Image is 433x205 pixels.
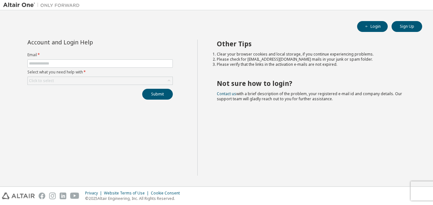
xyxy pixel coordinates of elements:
[217,57,411,62] li: Please check for [EMAIL_ADDRESS][DOMAIN_NAME] mails in your junk or spam folder.
[27,40,144,45] div: Account and Login Help
[49,193,56,199] img: instagram.svg
[142,89,173,100] button: Submit
[357,21,388,32] button: Login
[217,91,402,102] span: with a brief description of the problem, your registered e-mail id and company details. Our suppo...
[217,52,411,57] li: Clear your browser cookies and local storage, if you continue experiencing problems.
[217,79,411,87] h2: Not sure how to login?
[3,2,83,8] img: Altair One
[217,40,411,48] h2: Other Tips
[27,70,173,75] label: Select what you need help with
[28,77,172,85] div: Click to select
[392,21,422,32] button: Sign Up
[39,193,45,199] img: facebook.svg
[85,196,184,201] p: © 2025 Altair Engineering, Inc. All Rights Reserved.
[29,78,54,83] div: Click to select
[60,193,66,199] img: linkedin.svg
[27,52,173,57] label: Email
[217,62,411,67] li: Please verify that the links in the activation e-mails are not expired.
[104,191,151,196] div: Website Terms of Use
[2,193,35,199] img: altair_logo.svg
[151,191,184,196] div: Cookie Consent
[70,193,79,199] img: youtube.svg
[85,191,104,196] div: Privacy
[217,91,236,96] a: Contact us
